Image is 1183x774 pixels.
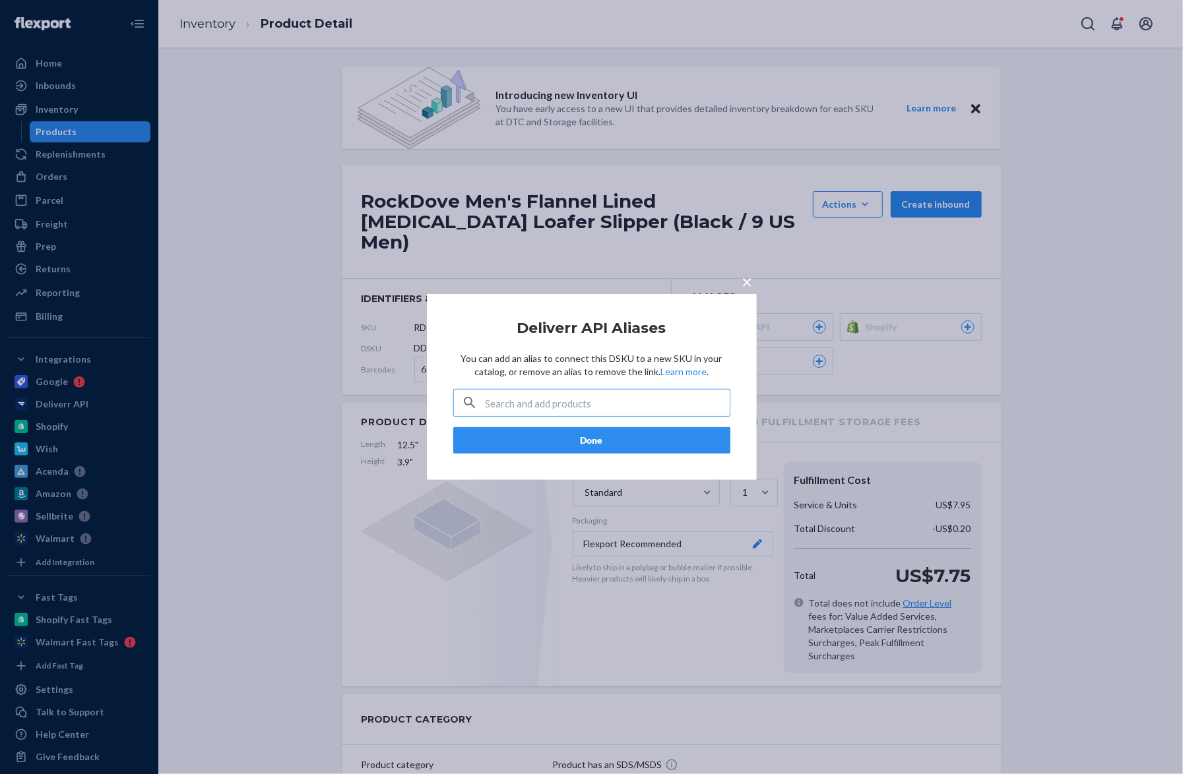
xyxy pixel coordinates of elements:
[486,390,730,416] input: Search and add products
[742,270,753,293] span: ×
[660,366,707,377] a: Learn more
[453,352,730,378] p: You can add an alias to connect this DSKU to a new SKU in your catalog, or remove an alias to rem...
[453,427,730,454] button: Done
[453,320,730,336] h2: Deliverr API Aliases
